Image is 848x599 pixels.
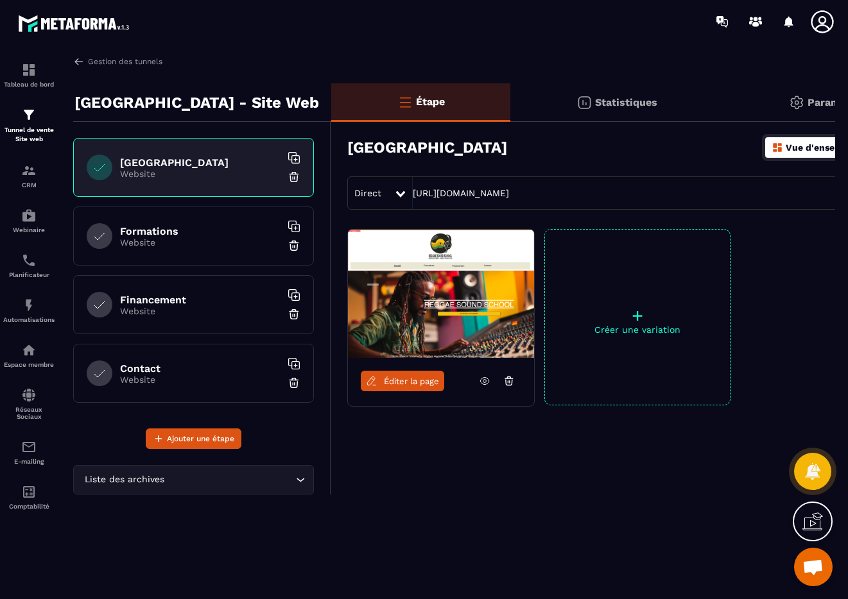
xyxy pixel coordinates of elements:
[21,387,37,403] img: social-network
[120,237,281,248] p: Website
[167,473,293,487] input: Search for option
[3,333,55,378] a: automationsautomationsEspace membre
[120,169,281,179] p: Website
[3,475,55,519] a: accountantaccountantComptabilité
[21,208,37,223] img: automations
[120,306,281,316] p: Website
[416,96,445,108] p: Étape
[167,432,234,445] span: Ajouter une étape
[73,56,85,67] img: arrow
[21,163,37,178] img: formation
[3,378,55,430] a: social-networksocial-networkRéseaux Sociaux
[789,95,804,110] img: setting-gr.5f69749f.svg
[120,362,281,375] h6: Contact
[413,188,509,198] a: [URL][DOMAIN_NAME]
[3,271,55,278] p: Planificateur
[120,375,281,385] p: Website
[347,139,507,156] h3: [GEOGRAPHIC_DATA]
[3,126,55,144] p: Tunnel de vente Site web
[74,90,319,115] p: [GEOGRAPHIC_DATA] - Site Web
[3,406,55,420] p: Réseaux Sociaux
[146,428,241,449] button: Ajouter une étape
[3,503,55,510] p: Comptabilité
[545,307,730,325] p: +
[3,181,55,189] p: CRM
[120,156,281,169] h6: [GEOGRAPHIC_DATA]
[120,294,281,306] h6: Financement
[73,465,314,494] div: Search for option
[18,12,134,35] img: logo
[3,458,55,465] p: E-mailing
[361,371,444,391] a: Éditer la page
[3,243,55,288] a: schedulerschedulerPlanificateur
[288,239,300,252] img: trash
[3,361,55,368] p: Espace membre
[3,226,55,233] p: Webinaire
[288,376,300,389] img: trash
[120,225,281,237] h6: Formations
[794,548,833,586] div: Ouvrir le chat
[21,253,37,268] img: scheduler
[772,142,783,153] img: dashboard-orange.40269519.svg
[21,298,37,313] img: automations
[21,107,37,122] img: formation
[3,288,55,333] a: automationsautomationsAutomatisations
[3,97,55,153] a: formationformationTunnel de vente Site web
[21,484,37,500] img: accountant
[82,473,167,487] span: Liste des archives
[3,430,55,475] a: emailemailE-mailing
[21,439,37,455] img: email
[3,81,55,88] p: Tableau de bord
[3,316,55,323] p: Automatisations
[354,188,381,198] span: Direct
[397,94,413,110] img: bars-o.4a397970.svg
[21,62,37,78] img: formation
[288,308,300,321] img: trash
[3,198,55,243] a: automationsautomationsWebinaire
[3,153,55,198] a: formationformationCRM
[348,230,534,358] img: image
[21,342,37,358] img: automations
[288,171,300,183] img: trash
[576,95,592,110] img: stats.20deebd0.svg
[3,53,55,97] a: formationformationTableau de bord
[73,56,162,67] a: Gestion des tunnels
[384,376,439,386] span: Éditer la page
[545,325,730,335] p: Créer une variation
[595,96,657,108] p: Statistiques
